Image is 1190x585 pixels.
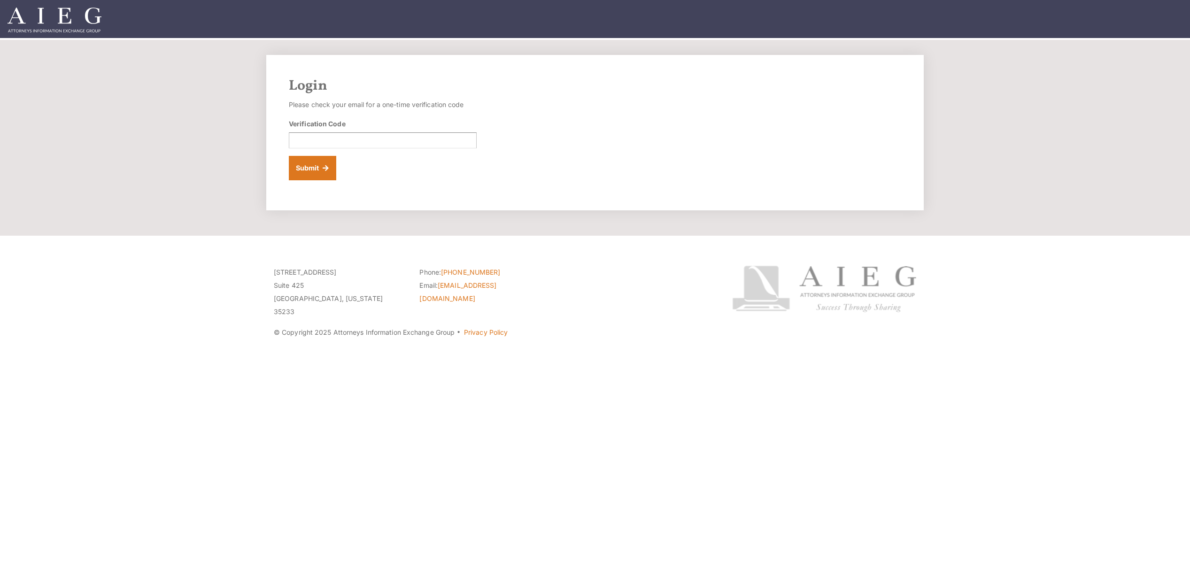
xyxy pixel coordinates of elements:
[732,266,916,312] img: Attorneys Information Exchange Group logo
[456,332,461,337] span: ·
[441,268,500,276] a: [PHONE_NUMBER]
[274,266,405,318] p: [STREET_ADDRESS] Suite 425 [GEOGRAPHIC_DATA], [US_STATE] 35233
[419,279,551,305] li: Email:
[289,156,336,180] button: Submit
[289,119,346,129] label: Verification Code
[419,266,551,279] li: Phone:
[464,328,508,336] a: Privacy Policy
[8,8,101,32] img: Attorneys Information Exchange Group
[289,98,477,111] p: Please check your email for a one-time verification code
[289,77,901,94] h2: Login
[274,326,697,339] p: © Copyright 2025 Attorneys Information Exchange Group
[419,281,496,302] a: [EMAIL_ADDRESS][DOMAIN_NAME]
